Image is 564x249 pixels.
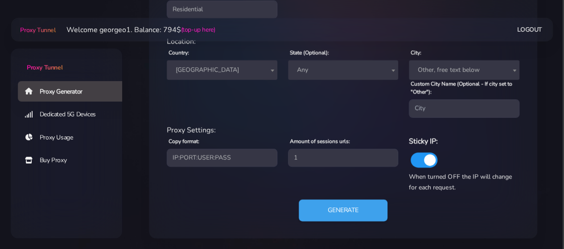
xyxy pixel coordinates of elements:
[172,64,272,76] span: United States of America
[411,49,421,57] label: City:
[299,199,387,221] button: Generate
[293,64,393,76] span: Any
[20,26,55,34] span: Proxy Tunnel
[181,25,215,34] a: (top-up here)
[414,64,514,76] span: Other, free text below
[290,49,329,57] label: State (Optional):
[290,137,350,145] label: Amount of sessions urls:
[18,150,129,171] a: Buy Proxy
[167,60,277,80] span: United States of America
[27,63,62,72] span: Proxy Tunnel
[169,137,199,145] label: Copy format:
[169,49,189,57] label: Country:
[409,99,519,117] input: City
[517,21,542,38] a: Logout
[161,36,525,47] div: Location:
[18,23,55,37] a: Proxy Tunnel
[409,60,519,80] span: Other, free text below
[18,81,129,102] a: Proxy Generator
[521,206,553,238] iframe: Webchat Widget
[409,135,519,147] h6: Sticky IP:
[161,125,525,135] div: Proxy Settings:
[409,172,511,192] span: When turned OFF the IP will change for each request.
[11,49,122,72] a: Proxy Tunnel
[288,60,399,80] span: Any
[18,104,129,125] a: Dedicated 5G Devices
[56,24,215,35] li: Welcome georgeo1. Balance: 794$
[411,80,519,96] label: Custom City Name (Optional - If city set to "Other"):
[18,127,129,148] a: Proxy Usage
